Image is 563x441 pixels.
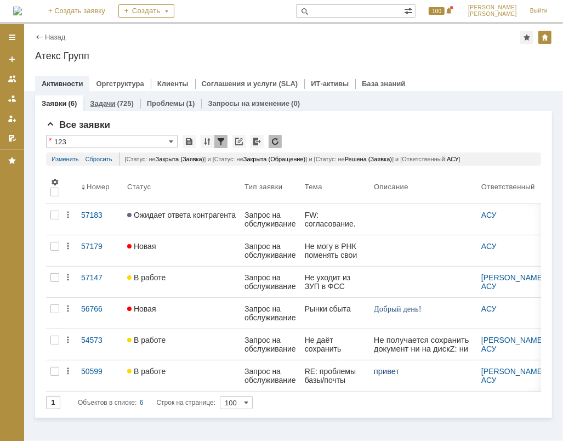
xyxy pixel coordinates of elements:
[240,267,300,297] a: Запрос на обслуживание
[119,152,536,166] div: [Статус: не ] и [Статус: не ] и [Статус: не ] и [Ответственный: ]
[77,235,123,266] a: 57179
[140,396,144,409] div: 6
[244,183,282,191] div: Тип заявки
[156,156,204,162] span: Закрыта (Заявка)
[404,5,415,15] span: Расширенный поиск
[13,7,22,15] a: Перейти на домашнюю страницу
[240,204,300,235] a: Запрос на обслуживание
[300,360,369,391] a: RE: проблемы базы/почты
[374,183,408,191] div: Описание
[243,156,306,162] span: Закрыта (Обращение)
[481,273,547,291] div: /
[305,367,365,385] div: RE: проблемы базы/почты
[183,135,196,148] div: Сохранить вид
[77,329,123,360] a: 54573
[214,135,228,148] div: Фильтрация...
[77,267,123,297] a: 57147
[481,304,497,313] a: АСУ
[3,129,21,147] a: Мои согласования
[481,282,497,291] a: АСУ
[147,99,185,108] a: Проблемы
[305,304,365,313] div: Рынки сбыта
[81,304,118,313] div: 56766
[481,376,497,385] a: АСУ
[3,110,21,127] a: Мои заявки
[52,152,79,166] a: Изменить
[244,211,296,228] div: Запрос на обслуживание
[81,211,118,219] div: 57183
[362,80,405,88] a: База знаний
[201,135,214,148] div: Сортировка...
[305,211,365,228] div: FW: согласование.
[77,170,123,204] th: Номер
[64,273,72,282] div: Действия
[481,211,497,219] a: АСУ
[81,242,118,251] div: 57179
[481,242,497,251] a: АСУ
[123,267,240,297] a: В работе
[305,242,365,259] div: Не могу в РНК поменять свои ФИО для подписи ТAСАР001730 "Инновационные технологии-Пенза" ООО
[96,80,144,88] a: Оргструктура
[127,304,156,313] span: Новая
[87,183,110,191] div: Номер
[305,273,365,291] div: Не уходит из ЗУП в ФСС
[157,80,189,88] a: Клиенты
[81,336,118,344] div: 54573
[481,344,497,353] a: АСУ
[127,273,166,282] span: В работе
[68,99,77,108] div: (6)
[481,367,547,385] div: /
[123,235,240,266] a: Новая
[232,135,246,148] div: Скопировать ссылку на список
[202,80,298,88] a: Соглашения и услуги (SLA)
[244,242,296,259] div: Запрос на обслуживание
[244,304,296,322] div: Запрос на обслуживание
[300,204,369,235] a: FW: согласование.
[76,9,81,18] span: Z
[64,304,72,313] div: Действия
[300,298,369,329] a: Рынки сбыта
[50,178,59,186] span: Настройки
[240,329,300,360] a: Запрос на обслуживание
[123,360,240,391] a: В работе
[3,70,21,88] a: Заявки на командах
[118,4,174,18] div: Создать
[123,298,240,329] a: Новая
[78,399,137,406] span: Объектов в списке:
[481,273,544,282] a: [PERSON_NAME]
[77,360,123,391] a: 50599
[269,135,282,148] div: Обновлять список
[64,242,72,251] div: Действия
[305,183,322,191] div: Тема
[481,336,547,353] div: /
[305,336,365,353] div: Не даёт сохранить документ из 1С
[468,11,517,18] span: [PERSON_NAME]
[123,329,240,360] a: В работе
[240,298,300,329] a: Запрос на обслуживание
[127,242,156,251] span: Новая
[77,298,123,329] a: 56766
[291,99,300,108] div: (0)
[477,170,551,204] th: Ответственный
[520,31,533,44] div: Добавить в избранное
[300,267,369,297] a: Не уходит из ЗУП в ФСС
[468,4,517,11] span: [PERSON_NAME]
[123,170,240,204] th: Статус
[49,137,52,144] div: Настройки списка отличаются от сохраненных в виде
[186,99,195,108] div: (1)
[244,273,296,291] div: Запрос на обслуживание
[3,90,21,108] a: Заявки в моей ответственности
[300,329,369,360] a: Не даёт сохранить документ из 1С
[64,336,72,344] div: Действия
[345,156,392,162] span: Решена (Заявка)
[244,336,296,353] div: Запрос на обслуживание
[447,156,459,162] span: АСУ
[45,33,65,41] a: Назад
[81,273,118,282] div: 57147
[300,235,369,266] a: Не могу в РНК поменять свои ФИО для подписи ТAСАР001730 "Инновационные технологии-Пенза" ООО
[481,183,535,191] div: Ответственный
[481,367,544,376] a: [PERSON_NAME]
[127,183,151,191] div: Статус
[538,31,551,44] div: Изменить домашнюю страницу
[117,99,133,108] div: (725)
